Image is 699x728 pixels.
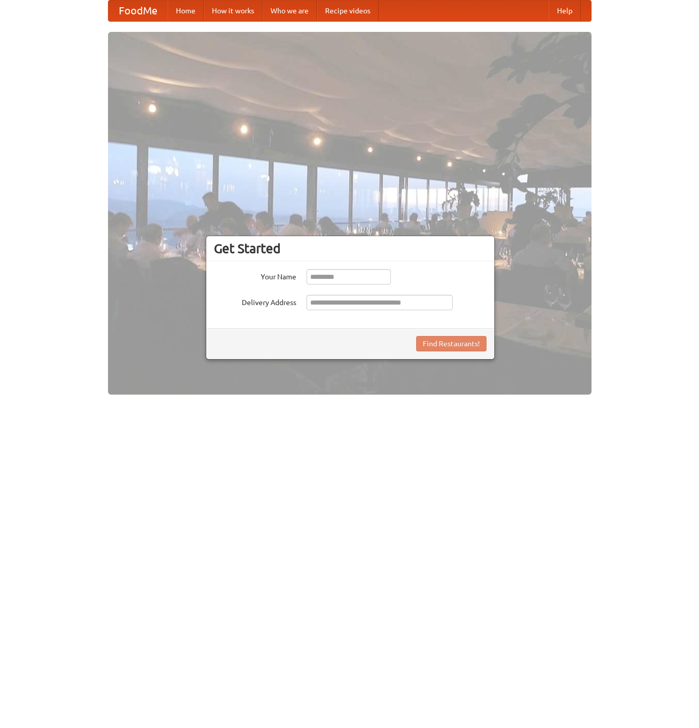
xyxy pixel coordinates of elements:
[214,269,296,282] label: Your Name
[168,1,204,21] a: Home
[262,1,317,21] a: Who we are
[214,241,487,256] h3: Get Started
[317,1,379,21] a: Recipe videos
[214,295,296,308] label: Delivery Address
[416,336,487,351] button: Find Restaurants!
[204,1,262,21] a: How it works
[549,1,581,21] a: Help
[109,1,168,21] a: FoodMe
